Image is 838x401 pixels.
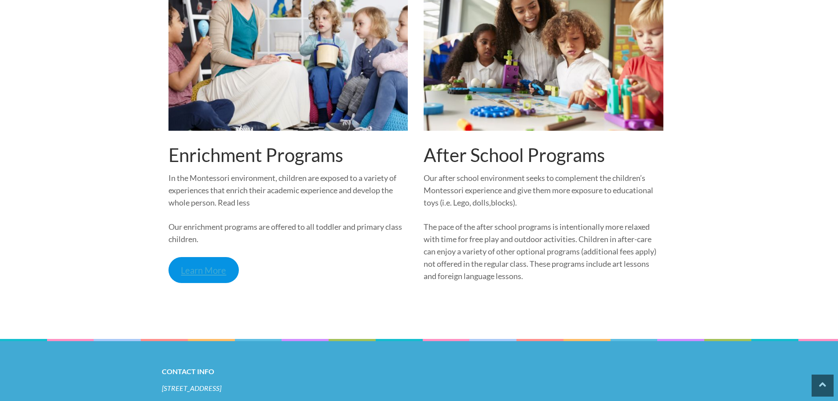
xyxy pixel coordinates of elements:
a: Learn More [168,257,239,283]
p: Our after school environment seeks to complement the children’s Montessori experience and give th... [424,172,663,209]
p: In the Montessori environment, children are exposed to a variety of experiences that enrich their... [168,172,408,209]
h2: Contact Info [162,365,677,378]
p: The pace of the after school programs is intentionally more relaxed with time for free play and o... [424,221,663,282]
h2: After School Programs [424,144,663,166]
address: [STREET_ADDRESS] [162,383,677,393]
p: Our enrichment programs are offered to all toddler and primary class children. [168,221,408,245]
h2: Enrichment Programs [168,144,408,166]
